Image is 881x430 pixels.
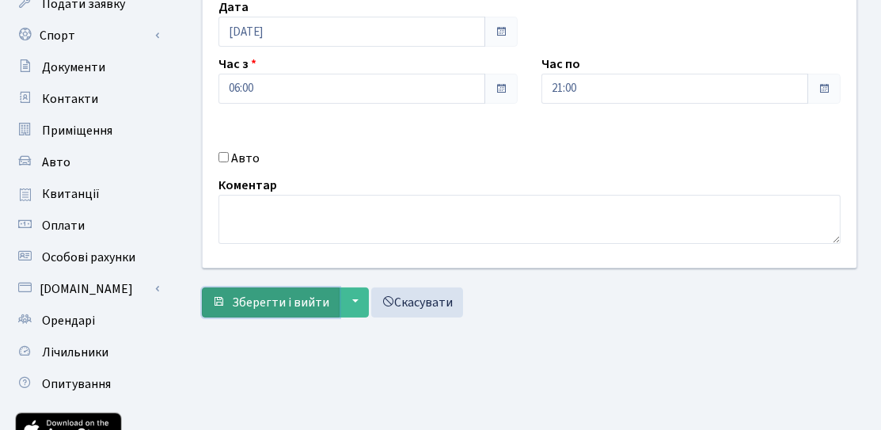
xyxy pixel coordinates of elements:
a: Квитанції [8,178,166,210]
a: Оплати [8,210,166,242]
span: Опитування [42,375,111,393]
span: Лічильники [42,344,108,361]
a: Спорт [8,20,166,51]
a: Орендарі [8,305,166,337]
a: Лічильники [8,337,166,368]
span: Документи [42,59,105,76]
a: Документи [8,51,166,83]
a: Особові рахунки [8,242,166,273]
a: Авто [8,147,166,178]
a: Скасувати [371,287,463,318]
span: Особові рахунки [42,249,135,266]
span: Авто [42,154,70,171]
label: Коментар [218,176,277,195]
label: Час по [541,55,580,74]
span: Контакти [42,90,98,108]
span: Квитанції [42,185,100,203]
span: Орендарі [42,312,95,329]
span: Оплати [42,217,85,234]
span: Приміщення [42,122,112,139]
a: Контакти [8,83,166,115]
label: Час з [218,55,256,74]
span: Зберегти і вийти [232,294,329,311]
label: Авто [231,149,260,168]
a: Опитування [8,368,166,400]
a: [DOMAIN_NAME] [8,273,166,305]
a: Приміщення [8,115,166,147]
button: Зберегти і вийти [202,287,340,318]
